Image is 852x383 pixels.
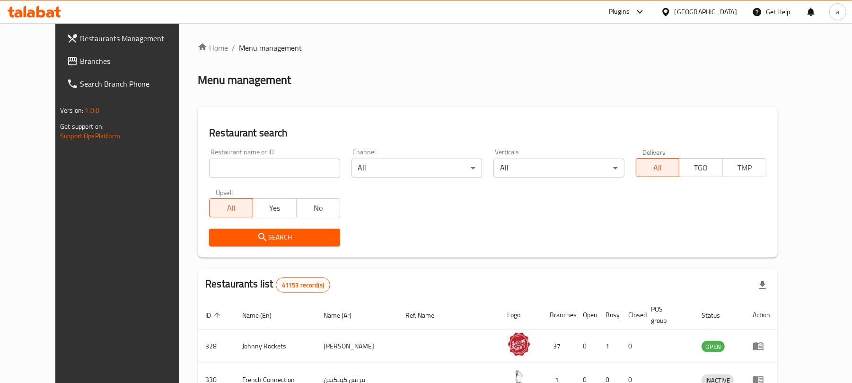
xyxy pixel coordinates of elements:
[702,341,725,352] div: OPEN
[751,274,774,296] div: Export file
[722,158,766,177] button: TMP
[80,55,190,67] span: Branches
[59,50,198,72] a: Branches
[232,42,235,53] li: /
[675,7,737,17] div: [GEOGRAPHIC_DATA]
[60,104,83,116] span: Version:
[702,310,732,321] span: Status
[85,104,99,116] span: 1.0.0
[753,340,770,352] div: Menu
[217,232,332,243] span: Search
[80,33,190,44] span: Restaurants Management
[500,301,542,330] th: Logo
[598,301,621,330] th: Busy
[235,330,316,363] td: Johnny Rockets
[205,310,223,321] span: ID
[621,330,643,363] td: 0
[609,6,630,18] div: Plugins
[216,189,233,196] label: Upsell
[575,301,598,330] th: Open
[209,159,340,178] input: Search for restaurant name or ID..
[679,158,723,177] button: TGO
[198,330,235,363] td: 328
[406,310,447,321] span: Ref. Name
[209,229,340,246] button: Search
[642,149,666,155] label: Delivery
[324,310,364,321] span: Name (Ar)
[300,201,336,215] span: No
[636,158,680,177] button: All
[209,198,253,217] button: All
[702,341,725,352] span: OPEN
[296,198,340,217] button: No
[836,7,839,17] span: a
[542,330,575,363] td: 37
[213,201,249,215] span: All
[198,42,778,53] nav: breadcrumb
[59,72,198,95] a: Search Branch Phone
[198,72,291,88] h2: Menu management
[683,161,719,175] span: TGO
[257,201,293,215] span: Yes
[507,332,531,356] img: Johnny Rockets
[493,159,624,178] div: All
[727,161,763,175] span: TMP
[621,301,643,330] th: Closed
[60,120,104,133] span: Get support on:
[209,126,766,140] h2: Restaurant search
[316,330,398,363] td: [PERSON_NAME]
[276,281,330,290] span: 41153 record(s)
[59,27,198,50] a: Restaurants Management
[651,303,683,326] span: POS group
[351,159,482,178] div: All
[239,42,302,53] span: Menu management
[640,161,676,175] span: All
[598,330,621,363] td: 1
[253,198,297,217] button: Yes
[745,301,778,330] th: Action
[60,130,120,142] a: Support.OpsPlatform
[80,78,190,89] span: Search Branch Phone
[198,42,228,53] a: Home
[276,277,330,293] div: Total records count
[575,330,598,363] td: 0
[542,301,575,330] th: Branches
[205,277,330,293] h2: Restaurants list
[242,310,284,321] span: Name (En)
